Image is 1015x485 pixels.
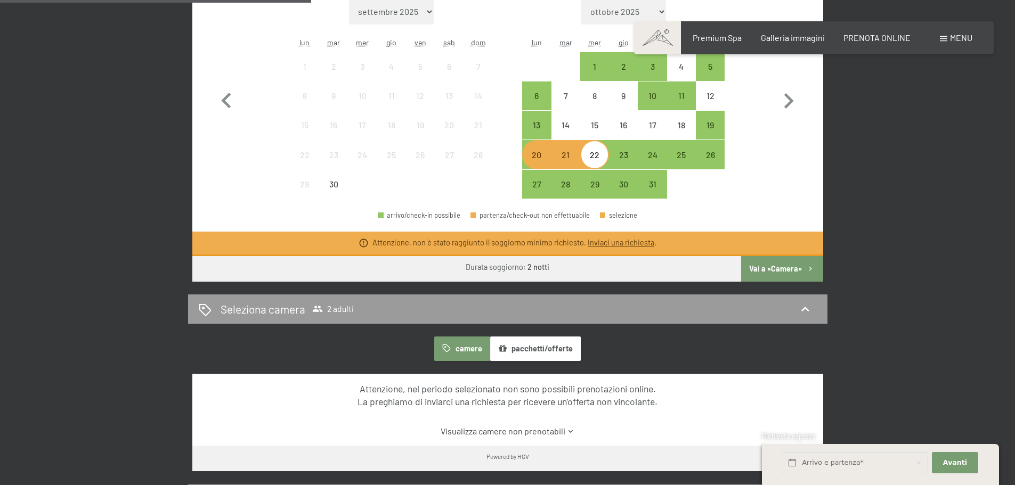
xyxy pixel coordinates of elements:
div: Sat Sep 20 2025 [435,111,464,139]
div: 28 [465,151,491,177]
abbr: giovedì [386,38,396,47]
div: arrivo/check-in non effettuabile [377,111,406,139]
div: Tue Oct 21 2025 [551,140,580,169]
div: Sat Oct 18 2025 [667,111,696,139]
div: 22 [581,151,608,177]
div: arrivo/check-in non effettuabile [435,140,464,169]
div: arrivo/check-in possibile [522,140,551,169]
div: Wed Sep 17 2025 [348,111,377,139]
div: arrivo/check-in possibile [522,170,551,199]
div: 23 [320,151,347,177]
div: 6 [523,92,550,118]
div: selezione [600,212,637,219]
div: Sun Oct 05 2025 [696,52,725,81]
div: arrivo/check-in possibile [638,81,667,110]
div: arrivo/check-in non effettuabile [348,140,377,169]
abbr: giovedì [619,38,629,47]
div: arrivo/check-in non effettuabile [464,140,492,169]
span: Galleria immagini [761,32,825,43]
div: 18 [668,121,695,147]
div: arrivo/check-in non effettuabile [696,81,725,110]
div: 9 [320,92,347,118]
div: Tue Sep 02 2025 [319,52,348,81]
div: Thu Oct 02 2025 [609,52,638,81]
div: arrivo/check-in possibile [378,212,460,219]
div: 1 [291,62,318,89]
div: 22 [291,151,318,177]
div: arrivo/check-in non effettuabile [348,52,377,81]
div: arrivo/check-in possibile [696,140,725,169]
div: Wed Oct 01 2025 [580,52,609,81]
div: 1 [581,62,608,89]
div: arrivo/check-in possibile [638,140,667,169]
div: Fri Sep 19 2025 [406,111,435,139]
abbr: lunedì [532,38,542,47]
div: Thu Sep 18 2025 [377,111,406,139]
div: Wed Sep 24 2025 [348,140,377,169]
div: 24 [349,151,376,177]
div: 20 [523,151,550,177]
div: arrivo/check-in non effettuabile [290,111,319,139]
div: Thu Oct 09 2025 [609,81,638,110]
div: 30 [610,180,637,207]
div: Wed Oct 08 2025 [580,81,609,110]
div: Tue Sep 30 2025 [319,170,348,199]
div: Mon Oct 20 2025 [522,140,551,169]
div: 27 [436,151,462,177]
div: arrivo/check-in non effettuabile [464,81,492,110]
div: Fri Oct 10 2025 [638,81,667,110]
div: arrivo/check-in non effettuabile [319,81,348,110]
div: arrivo/check-in possibile [580,170,609,199]
div: Wed Sep 10 2025 [348,81,377,110]
abbr: domenica [471,38,486,47]
div: Powered by HGV [486,452,529,461]
div: arrivo/check-in possibile [580,140,609,169]
div: Attenzione, nel periodo selezionato non sono possibili prenotazioni online. La preghiamo di invia... [211,382,804,408]
div: Fri Oct 31 2025 [638,170,667,199]
div: Fri Sep 26 2025 [406,140,435,169]
div: 8 [581,92,608,118]
abbr: mercoledì [356,38,369,47]
div: Mon Sep 22 2025 [290,140,319,169]
div: 25 [378,151,405,177]
div: arrivo/check-in non effettuabile [377,140,406,169]
div: 2 [320,62,347,89]
div: arrivo/check-in possibile [667,81,696,110]
div: 24 [639,151,665,177]
div: 19 [697,121,724,147]
div: Sat Sep 27 2025 [435,140,464,169]
a: Premium Spa [693,32,742,43]
div: arrivo/check-in possibile [522,111,551,139]
a: Visualizza camere non prenotabili [211,425,804,437]
div: Sat Oct 04 2025 [667,52,696,81]
div: 23 [610,151,637,177]
div: Fri Sep 05 2025 [406,52,435,81]
div: arrivo/check-in possibile [667,140,696,169]
div: Thu Sep 11 2025 [377,81,406,110]
div: 17 [639,121,665,147]
div: 7 [553,92,579,118]
div: arrivo/check-in non effettuabile [551,81,580,110]
div: Fri Sep 12 2025 [406,81,435,110]
b: 2 notti [527,262,549,272]
div: arrivo/check-in non effettuabile [464,111,492,139]
div: 29 [291,180,318,207]
div: 10 [349,92,376,118]
span: Richiesta express [762,432,815,440]
div: Thu Oct 16 2025 [609,111,638,139]
div: 11 [668,92,695,118]
div: Tue Sep 23 2025 [319,140,348,169]
div: Tue Oct 28 2025 [551,170,580,199]
div: arrivo/check-in possibile [609,140,638,169]
div: arrivo/check-in possibile [551,140,580,169]
div: 4 [668,62,695,89]
div: 19 [407,121,434,147]
div: Sat Sep 06 2025 [435,52,464,81]
div: 17 [349,121,376,147]
a: Inviaci una richiesta [588,238,654,247]
div: 6 [436,62,462,89]
div: Fri Oct 24 2025 [638,140,667,169]
abbr: martedì [559,38,572,47]
div: arrivo/check-in non effettuabile [290,52,319,81]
